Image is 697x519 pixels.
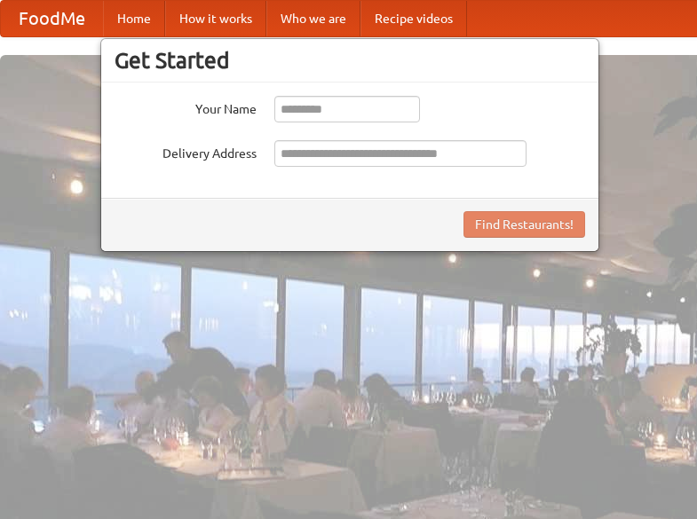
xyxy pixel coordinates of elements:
[1,1,103,36] a: FoodMe
[360,1,467,36] a: Recipe videos
[115,96,257,118] label: Your Name
[115,47,585,74] h3: Get Started
[103,1,165,36] a: Home
[165,1,266,36] a: How it works
[115,140,257,162] label: Delivery Address
[266,1,360,36] a: Who we are
[463,211,585,238] button: Find Restaurants!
